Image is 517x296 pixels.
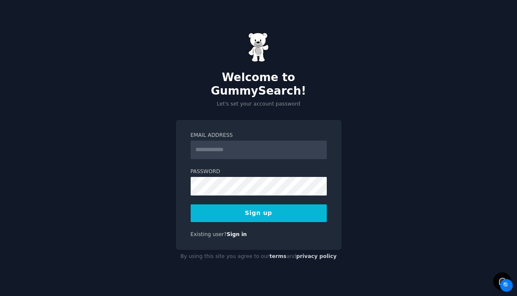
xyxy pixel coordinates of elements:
img: Gummy Bear [248,33,269,62]
a: Sign in [227,231,247,237]
h2: Welcome to GummySearch! [176,71,342,98]
a: privacy policy [296,253,337,259]
span: 🔍 [500,279,513,292]
label: Email Address [191,132,327,139]
button: Sign up [191,204,327,222]
span: Existing user? [191,231,227,237]
p: Let's set your account password [176,100,342,108]
label: Password [191,168,327,176]
div: By using this site you agree to our and [176,250,342,263]
a: terms [269,253,286,259]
